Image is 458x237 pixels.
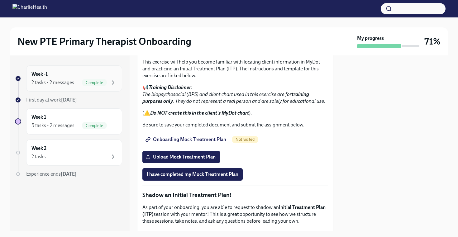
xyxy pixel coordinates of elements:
p: Shadow an Initial Treatment Plan! [142,191,328,199]
p: Be sure to save your completed document and submit the assignment below. [142,121,328,128]
h3: 71% [424,36,441,47]
h6: Week -1 [31,71,48,78]
div: 2 tasks [31,153,46,160]
span: Experience ends [26,171,77,177]
strong: Training Disclaimer [149,84,191,90]
div: 5 tasks • 2 messages [31,122,74,129]
h6: Week 1 [31,114,46,121]
span: Upload Mock Treatment Plan [147,154,216,160]
span: Not visited [232,137,258,142]
span: I have completed my Mock Treatment Plan [147,171,238,178]
a: Week 15 tasks • 2 messagesComplete [15,108,122,135]
button: I have completed my Mock Treatment Plan [142,168,243,181]
img: CharlieHealth [12,4,47,14]
strong: My progress [357,35,384,42]
div: 2 tasks • 2 messages [31,79,74,86]
strong: Initial Treatment Plan (ITP) [142,204,326,217]
h6: Week 2 [31,145,46,152]
strong: [DATE] [61,171,77,177]
strong: [DATE] [61,97,77,103]
h2: New PTE Primary Therapist Onboarding [17,35,191,48]
p: 📢 : [142,84,328,105]
p: This exercise will help you become familiar with locating client information in MyDot and practic... [142,59,328,79]
a: First day at work[DATE] [15,97,122,103]
span: Complete [82,80,107,85]
strong: training purposes only [142,91,309,104]
label: Upload Mock Treatment Plan [142,151,220,163]
p: As part of your onboarding, you are able to request to shadow an session with your mentor! This i... [142,204,328,225]
a: Week -12 tasks • 2 messagesComplete [15,65,122,92]
span: First day at work [26,97,77,103]
a: Onboarding Mock Treatment Plan [142,133,231,146]
strong: Do NOT create this in the client's MyDot chart [150,110,249,116]
em: The biopsychosocial (BPS) and client chart used in this exercise are for . They do not represent ... [142,91,325,104]
span: Onboarding Mock Treatment Plan [147,136,226,143]
p: (⚠️ ). [142,110,328,116]
span: Complete [82,123,107,128]
a: Week 22 tasks [15,140,122,166]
